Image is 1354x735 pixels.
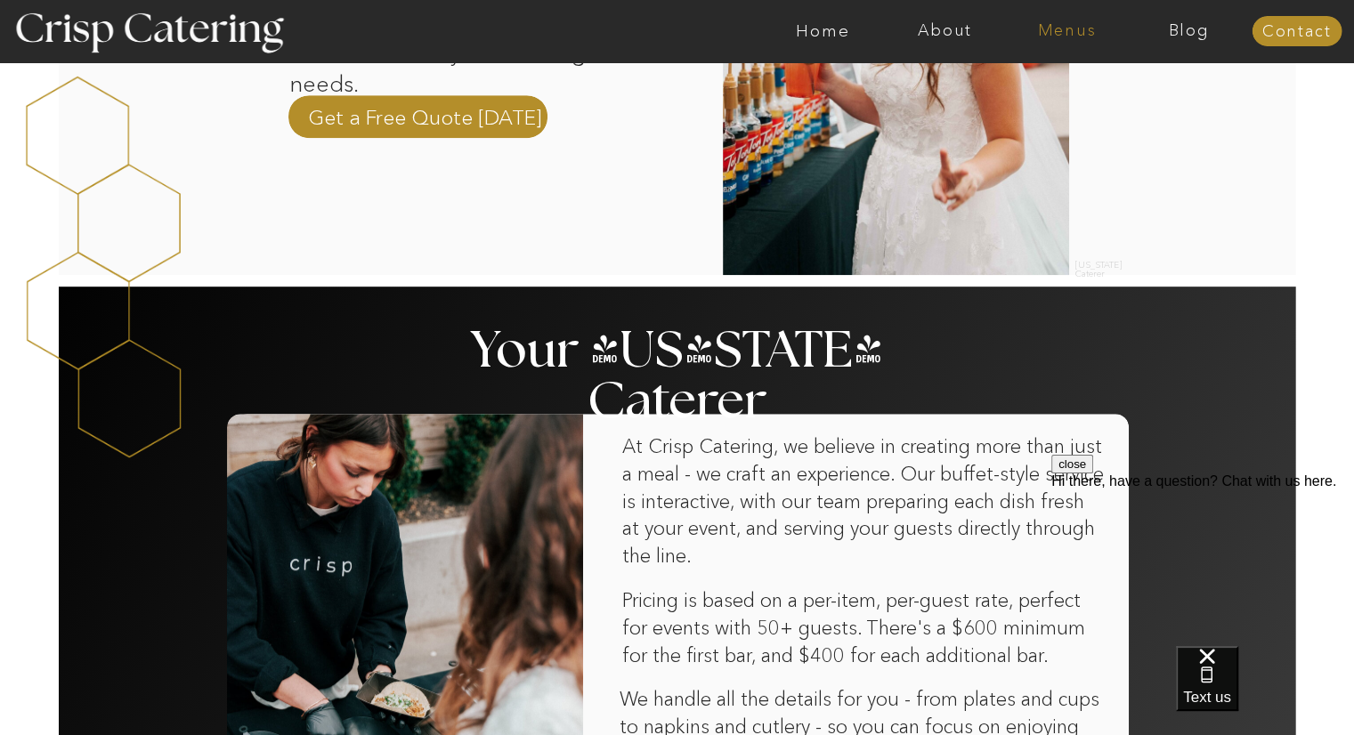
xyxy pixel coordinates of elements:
[308,103,542,130] a: Get a Free Quote [DATE]
[1006,22,1128,40] a: Menus
[1051,455,1354,668] iframe: podium webchat widget prompt
[622,587,1105,671] p: Pricing is based on a per-item, per-guest rate, perfect for events with 50+ guests. There's a $60...
[884,22,1006,40] a: About
[467,326,888,360] h2: Your [US_STATE] Caterer
[1252,23,1342,41] a: Contact
[622,433,1105,603] p: At Crisp Catering, we believe in creating more than just a meal - we craft an experience. Our buf...
[1176,646,1354,735] iframe: podium webchat widget bubble
[1075,261,1131,271] h2: [US_STATE] Caterer
[762,22,884,40] a: Home
[1128,22,1250,40] a: Blog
